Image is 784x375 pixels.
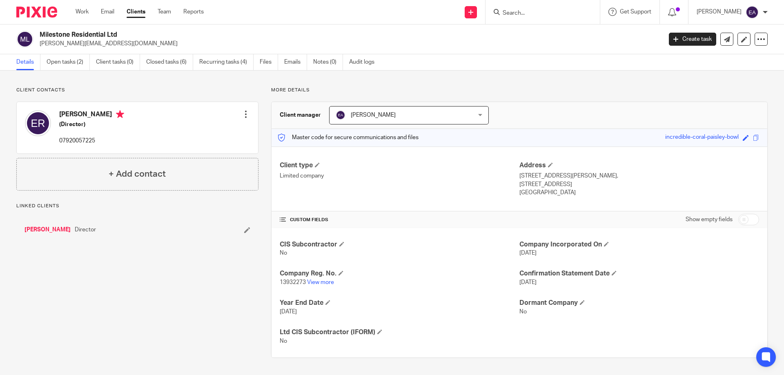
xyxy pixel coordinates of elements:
a: Emails [284,54,307,70]
a: Open tasks (2) [47,54,90,70]
div: incredible-coral-paisley-bowl [665,133,739,142]
a: Client tasks (0) [96,54,140,70]
i: Primary [116,110,124,118]
p: Master code for secure communications and files [278,133,419,142]
h4: Ltd CIS Subcontractor (IFORM) [280,328,519,337]
p: Limited company [280,172,519,180]
a: Create task [669,33,716,46]
h2: Milestone Residential Ltd [40,31,533,39]
a: Details [16,54,40,70]
img: svg%3E [25,110,51,136]
span: [DATE] [280,309,297,315]
a: [PERSON_NAME] [24,226,71,234]
p: Client contacts [16,87,258,93]
p: [PERSON_NAME][EMAIL_ADDRESS][DOMAIN_NAME] [40,40,657,48]
a: Notes (0) [313,54,343,70]
h3: Client manager [280,111,321,119]
p: [PERSON_NAME] [697,8,742,16]
span: No [280,338,287,344]
h4: + Add contact [109,168,166,180]
span: [DATE] [519,250,537,256]
h4: Confirmation Statement Date [519,269,759,278]
a: Clients [127,8,145,16]
p: [STREET_ADDRESS] [519,180,759,189]
h4: Client type [280,161,519,170]
span: 13932273 [280,280,306,285]
img: svg%3E [746,6,759,19]
p: More details [271,87,768,93]
img: svg%3E [336,110,345,120]
label: Show empty fields [686,215,733,224]
a: View more [307,280,334,285]
h4: CIS Subcontractor [280,240,519,249]
span: Director [75,226,96,234]
a: Closed tasks (6) [146,54,193,70]
a: Reports [183,8,204,16]
span: [PERSON_NAME] [351,112,396,118]
h4: Dormant Company [519,299,759,307]
a: Work [76,8,89,16]
h4: [PERSON_NAME] [59,110,124,120]
a: Files [260,54,278,70]
span: No [280,250,287,256]
h4: Company Incorporated On [519,240,759,249]
h4: Year End Date [280,299,519,307]
span: Get Support [620,9,651,15]
a: Team [158,8,171,16]
span: [DATE] [519,280,537,285]
a: Audit logs [349,54,381,70]
h4: Address [519,161,759,170]
p: [STREET_ADDRESS][PERSON_NAME], [519,172,759,180]
input: Search [502,10,575,17]
p: 07920057225 [59,137,124,145]
a: Email [101,8,114,16]
h4: CUSTOM FIELDS [280,217,519,223]
a: Recurring tasks (4) [199,54,254,70]
h4: Company Reg. No. [280,269,519,278]
img: Pixie [16,7,57,18]
img: svg%3E [16,31,33,48]
span: No [519,309,527,315]
h5: (Director) [59,120,124,129]
p: [GEOGRAPHIC_DATA] [519,189,759,197]
p: Linked clients [16,203,258,209]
